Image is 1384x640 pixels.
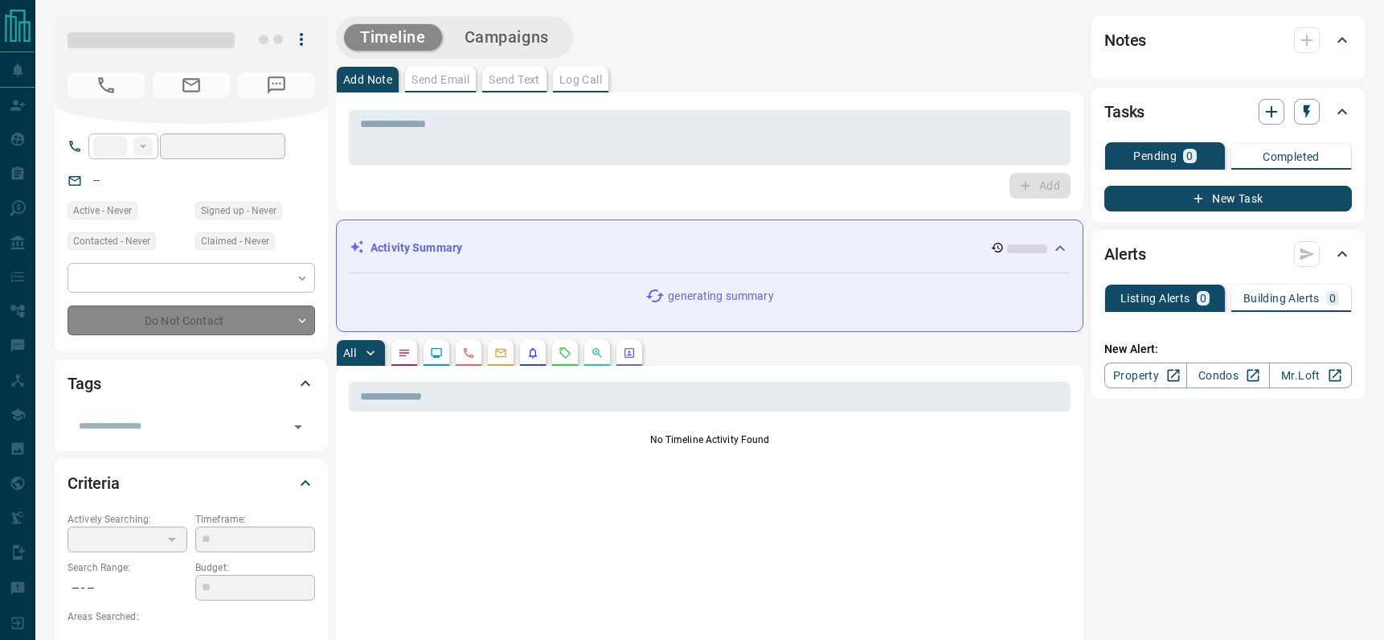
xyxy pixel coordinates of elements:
h2: Tags [68,371,100,396]
p: Activity Summary [371,240,462,256]
p: 0 [1186,150,1193,162]
h2: Tasks [1104,99,1144,125]
p: Listing Alerts [1120,293,1190,304]
svg: Opportunities [591,347,604,359]
span: Claimed - Never [201,233,269,249]
a: Mr.Loft [1269,363,1352,388]
p: Add Note [343,74,392,85]
a: Property [1104,363,1187,388]
p: No Timeline Activity Found [349,433,1071,447]
svg: Emails [494,347,507,359]
div: Do Not Contact [68,306,315,335]
span: No Number [68,72,145,98]
p: All [343,347,356,359]
button: Timeline [344,24,442,51]
span: Active - Never [73,203,132,219]
button: New Task [1104,186,1352,211]
p: Budget: [195,560,315,575]
p: Timeframe: [195,512,315,527]
p: Pending [1133,150,1177,162]
span: Signed up - Never [201,203,276,219]
p: Actively Searching: [68,512,187,527]
p: 0 [1200,293,1206,304]
button: Open [287,416,309,438]
svg: Calls [462,347,475,359]
p: Completed [1263,151,1320,162]
span: No Number [238,72,315,98]
svg: Lead Browsing Activity [430,347,443,359]
p: Search Range: [68,560,187,575]
svg: Notes [398,347,411,359]
span: Contacted - Never [73,233,150,249]
p: -- - -- [68,575,187,601]
div: Tags [68,364,315,403]
h2: Notes [1104,27,1146,53]
div: Alerts [1104,235,1352,273]
p: 0 [1329,293,1336,304]
p: generating summary [668,288,773,305]
div: Tasks [1104,92,1352,131]
button: Campaigns [448,24,565,51]
span: No Email [153,72,230,98]
h2: Criteria [68,470,120,496]
div: Activity Summary [350,233,1070,263]
p: Building Alerts [1243,293,1320,304]
div: Criteria [68,464,315,503]
a: -- [93,174,100,187]
svg: Agent Actions [623,347,636,359]
svg: Requests [559,347,571,359]
a: Condos [1186,363,1269,388]
p: Areas Searched: [68,609,315,624]
div: Notes [1104,21,1352,59]
h2: Alerts [1104,241,1146,267]
svg: Listing Alerts [526,347,539,359]
p: New Alert: [1104,341,1352,358]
